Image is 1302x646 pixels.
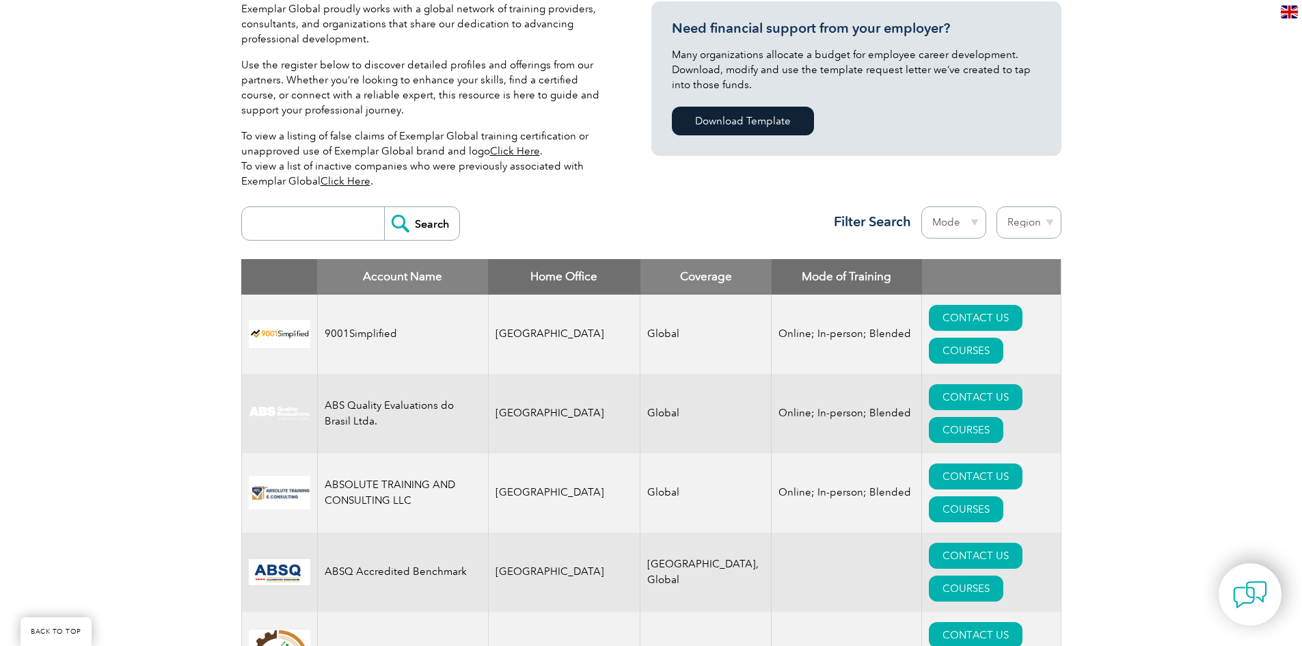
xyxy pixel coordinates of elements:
[241,57,610,118] p: Use the register below to discover detailed profiles and offerings from our partners. Whether you...
[249,406,310,421] img: c92924ac-d9bc-ea11-a814-000d3a79823d-logo.jpg
[321,175,370,187] a: Click Here
[384,207,459,240] input: Search
[929,384,1022,410] a: CONTACT US
[640,533,772,612] td: [GEOGRAPHIC_DATA], Global
[490,145,540,157] a: Click Here
[672,20,1041,37] h3: Need financial support from your employer?
[488,259,640,295] th: Home Office: activate to sort column ascending
[317,453,488,533] td: ABSOLUTE TRAINING AND CONSULTING LLC
[929,463,1022,489] a: CONTACT US
[640,453,772,533] td: Global
[488,295,640,374] td: [GEOGRAPHIC_DATA]
[488,453,640,533] td: [GEOGRAPHIC_DATA]
[772,374,922,453] td: Online; In-person; Blended
[929,496,1003,522] a: COURSES
[929,417,1003,443] a: COURSES
[929,305,1022,331] a: CONTACT US
[640,259,772,295] th: Coverage: activate to sort column ascending
[672,107,814,135] a: Download Template
[929,576,1003,602] a: COURSES
[672,47,1041,92] p: Many organizations allocate a budget for employee career development. Download, modify and use th...
[1281,5,1298,18] img: en
[241,129,610,189] p: To view a listing of false claims of Exemplar Global training certification or unapproved use of ...
[488,533,640,612] td: [GEOGRAPHIC_DATA]
[249,476,310,509] img: 16e092f6-eadd-ed11-a7c6-00224814fd52-logo.png
[249,559,310,585] img: cc24547b-a6e0-e911-a812-000d3a795b83-logo.png
[249,320,310,348] img: 37c9c059-616f-eb11-a812-002248153038-logo.png
[1233,578,1267,612] img: contact-chat.png
[488,374,640,453] td: [GEOGRAPHIC_DATA]
[640,374,772,453] td: Global
[826,213,911,230] h3: Filter Search
[772,295,922,374] td: Online; In-person; Blended
[317,533,488,612] td: ABSQ Accredited Benchmark
[772,259,922,295] th: Mode of Training: activate to sort column ascending
[21,617,92,646] a: BACK TO TOP
[640,295,772,374] td: Global
[317,259,488,295] th: Account Name: activate to sort column descending
[922,259,1061,295] th: : activate to sort column ascending
[772,453,922,533] td: Online; In-person; Blended
[317,295,488,374] td: 9001Simplified
[929,543,1022,569] a: CONTACT US
[317,374,488,453] td: ABS Quality Evaluations do Brasil Ltda.
[241,1,610,46] p: Exemplar Global proudly works with a global network of training providers, consultants, and organ...
[929,338,1003,364] a: COURSES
